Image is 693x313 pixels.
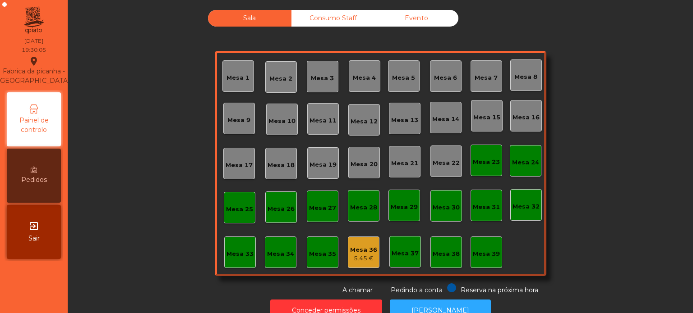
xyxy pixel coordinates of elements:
div: Mesa 2 [269,74,292,83]
div: Consumo Staff [291,10,375,27]
div: Mesa 9 [227,116,250,125]
i: exit_to_app [28,221,39,231]
span: Painel de controlo [9,116,59,135]
div: Mesa 31 [473,203,500,212]
div: 19:30:05 [22,46,46,54]
div: Mesa 37 [392,249,419,258]
div: Mesa 14 [432,115,459,124]
div: Mesa 30 [433,203,460,212]
div: Mesa 13 [391,116,418,125]
div: Mesa 5 [392,73,415,82]
div: Mesa 28 [350,203,377,212]
div: Mesa 20 [351,160,378,169]
span: Pedindo a conta [391,286,443,294]
div: [DATE] [24,37,43,45]
div: Mesa 11 [310,116,337,125]
div: Evento [375,10,458,27]
div: 5.45 € [350,254,377,263]
span: Sair [28,234,40,243]
div: Mesa 6 [434,73,457,82]
div: Mesa 18 [268,161,295,170]
div: Mesa 15 [473,113,500,122]
span: A chamar [342,286,373,294]
div: Mesa 19 [310,160,337,169]
div: Mesa 3 [311,74,334,83]
i: location_on [28,56,39,67]
div: Mesa 8 [514,73,537,82]
div: Mesa 1 [226,73,249,82]
div: Mesa 12 [351,117,378,126]
div: Mesa 35 [309,249,336,259]
img: qpiato [23,5,45,36]
div: Mesa 4 [353,73,376,82]
div: Mesa 24 [512,158,539,167]
div: Mesa 7 [475,73,498,82]
div: Mesa 10 [268,117,296,126]
span: Pedidos [21,175,47,185]
div: Mesa 34 [267,249,294,259]
div: Mesa 38 [433,249,460,259]
div: Mesa 32 [513,202,540,211]
div: Mesa 26 [268,204,295,213]
div: Mesa 25 [226,205,253,214]
div: Mesa 27 [309,204,336,213]
div: Mesa 17 [226,161,253,170]
div: Mesa 29 [391,203,418,212]
div: Mesa 23 [473,158,500,167]
div: Mesa 21 [391,159,418,168]
div: Mesa 33 [226,249,254,259]
div: Sala [208,10,291,27]
div: Mesa 22 [433,159,460,168]
div: Mesa 39 [473,249,500,259]
div: Mesa 36 [350,245,377,254]
span: Reserva na próxima hora [461,286,538,294]
div: Mesa 16 [513,113,540,122]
